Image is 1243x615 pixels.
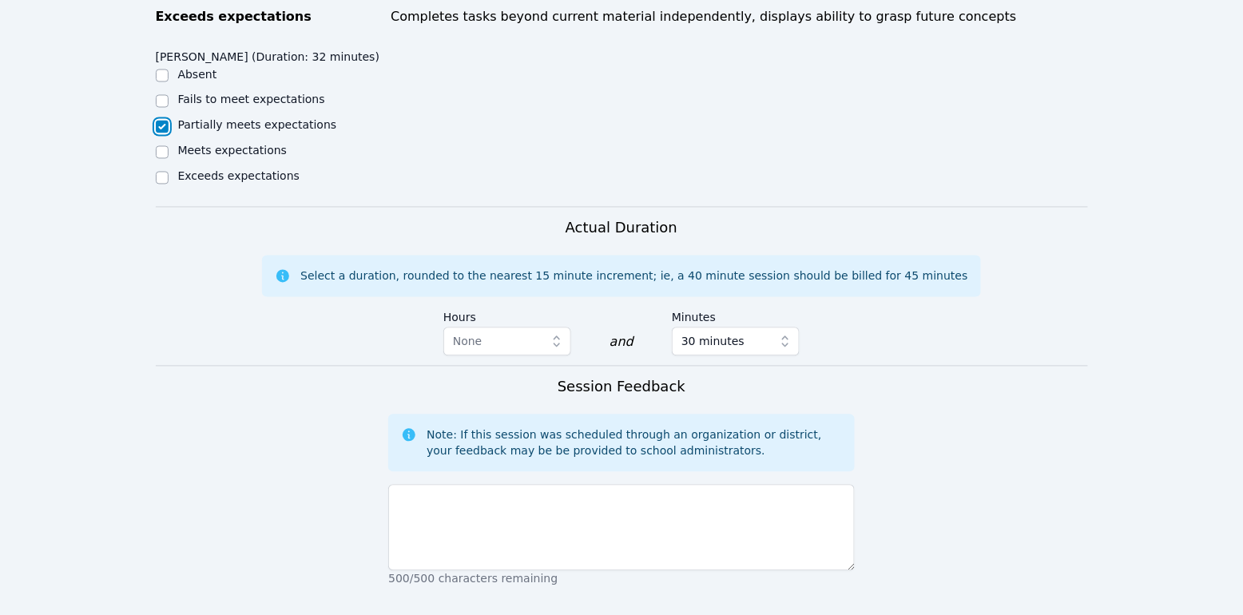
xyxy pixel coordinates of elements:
[672,327,800,356] button: 30 minutes
[453,335,483,348] span: None
[443,327,571,356] button: None
[156,7,382,26] div: Exceeds expectations
[300,268,967,284] div: Select a duration, rounded to the nearest 15 minute increment; ie, a 40 minute session should be ...
[672,304,800,327] label: Minutes
[178,119,337,132] label: Partially meets expectations
[156,42,380,66] legend: [PERSON_NAME] (Duration: 32 minutes)
[178,145,288,157] label: Meets expectations
[178,170,300,183] label: Exceeds expectations
[558,376,685,399] h3: Session Feedback
[610,333,633,352] div: and
[681,332,745,351] span: 30 minutes
[427,427,842,459] div: Note: If this session was scheduled through an organization or district, your feedback may be be ...
[391,7,1087,26] div: Completes tasks beyond current material independently, displays ability to grasp future concepts
[178,93,325,106] label: Fails to meet expectations
[566,217,677,240] h3: Actual Duration
[388,571,855,587] p: 500/500 characters remaining
[178,68,217,81] label: Absent
[443,304,571,327] label: Hours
